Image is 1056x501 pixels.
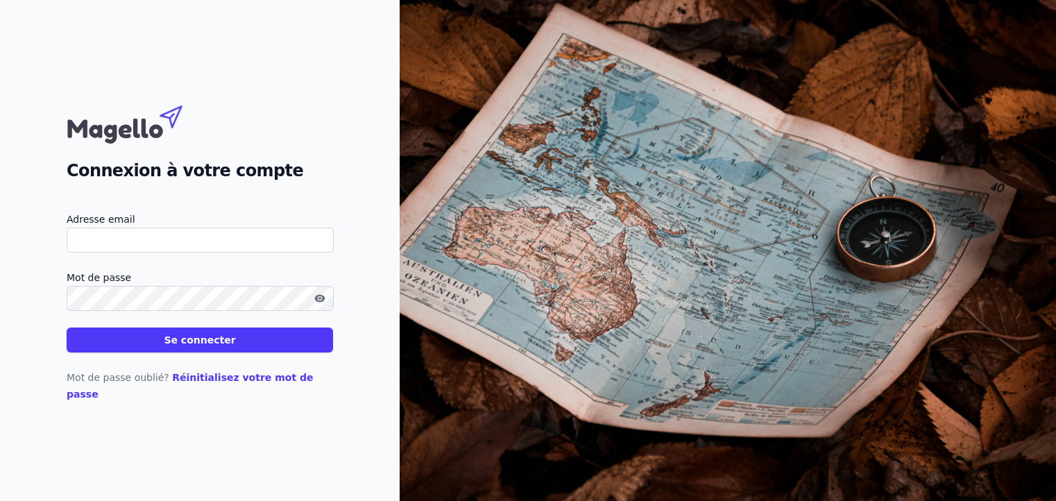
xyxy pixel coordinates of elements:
label: Mot de passe [67,269,333,286]
a: Réinitialisez votre mot de passe [67,372,314,400]
h2: Connexion à votre compte [67,158,333,183]
p: Mot de passe oublié? [67,369,333,402]
button: Se connecter [67,328,333,353]
label: Adresse email [67,211,333,228]
img: Magello [67,99,212,147]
